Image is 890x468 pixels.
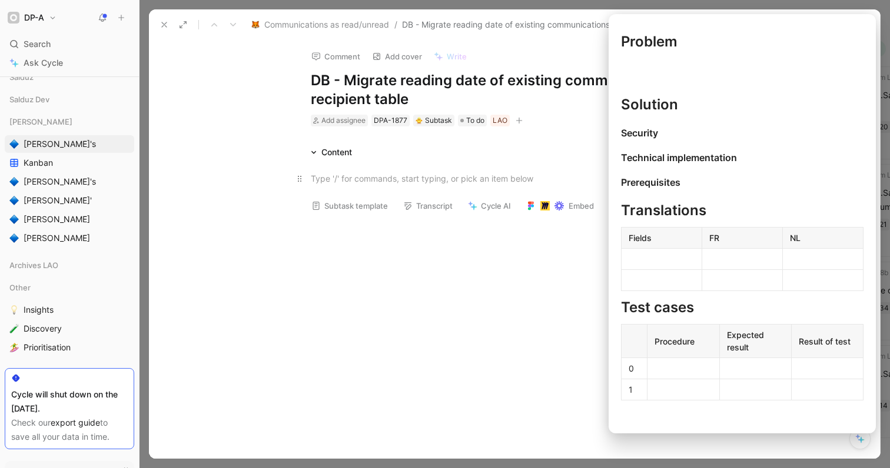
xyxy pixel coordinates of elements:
[7,137,21,151] button: 🔷
[5,135,134,153] a: 🔷[PERSON_NAME]'s
[9,116,72,128] span: [PERSON_NAME]
[24,342,71,353] span: Prioritisation
[251,21,260,29] img: 🦊
[458,115,487,126] div: To do
[5,339,134,356] a: 🏄‍♀️Prioritisation
[5,301,134,319] a: 💡Insights
[306,145,357,159] div: Content
[7,193,21,208] button: 🔷
[394,18,397,32] span: /
[7,340,21,355] button: 🏄‍♀️
[9,324,19,333] img: 🧪
[311,71,718,109] h1: DB - Migrate reading date of existing communications to recipient table
[5,9,59,26] button: DP-ADP-A
[621,146,864,169] h3: Technical implementation
[9,139,19,149] img: 🔷
[24,304,54,316] span: Insights
[9,215,19,224] img: 🔷
[5,256,134,278] div: Archives LAO
[5,54,134,72] a: Ask Cycle
[398,198,458,214] button: Transcript
[9,233,19,243] img: 🔷
[624,382,645,397] p: 1
[7,231,21,245] button: 🔷
[463,198,516,214] button: Cycle AI
[650,333,716,349] p: Procedure
[9,343,19,352] img: 🏄‍♀️
[9,93,49,105] span: Salduz Dev
[5,91,134,112] div: Salduz Dev
[24,56,63,70] span: Ask Cycle
[306,198,393,214] button: Subtask template
[416,115,452,126] div: Subtask
[8,12,19,24] img: DP-A
[413,115,454,126] div: 🐥Subtask
[5,154,134,172] a: Kanban
[5,279,134,296] div: Other
[5,113,134,247] div: [PERSON_NAME]🔷[PERSON_NAME]'sKanban🔷[PERSON_NAME]'s🔷[PERSON_NAME]'🔷[PERSON_NAME]🔷[PERSON_NAME]
[374,115,407,126] div: DPA-1877
[5,35,134,53] div: Search
[9,259,58,271] span: Archives LAO
[5,320,134,337] a: 🧪Discovery
[5,173,134,190] a: 🔷[PERSON_NAME]'s
[705,230,780,246] p: FR
[5,279,134,356] div: Other💡Insights🧪Discovery🏄‍♀️Prioritisation
[493,115,507,126] div: LAO
[264,18,389,32] span: Communications as read/unread
[24,12,44,23] h1: DP-A
[785,230,861,246] p: NL
[9,71,34,83] span: Salduz
[51,417,100,427] a: export guide
[624,230,699,246] p: Fields
[7,175,21,189] button: 🔷
[9,177,19,186] img: 🔷
[24,138,96,150] span: [PERSON_NAME]'s
[5,113,134,131] div: [PERSON_NAME]
[9,282,31,293] span: Other
[7,212,21,226] button: 🔷
[7,303,21,317] button: 💡
[24,323,62,335] span: Discovery
[521,198,599,214] button: Embed
[621,79,864,120] h1: Solution
[24,232,90,244] span: [PERSON_NAME]
[24,176,96,188] span: [PERSON_NAME]'s
[621,26,864,57] h1: Problem
[24,213,90,225] span: [PERSON_NAME]
[621,195,864,226] h1: Translations
[24,157,53,169] span: Kanban
[466,115,484,126] span: To do
[5,91,134,108] div: Salduz Dev
[5,68,134,89] div: Salduz
[321,116,366,125] span: Add assignee
[624,360,645,376] p: 0
[447,51,467,62] span: Write
[24,195,92,206] span: [PERSON_NAME]'
[5,210,134,228] a: 🔷[PERSON_NAME]
[794,333,861,349] p: Result of test
[621,121,864,145] h3: Security
[248,18,392,32] button: 🦊Communications as read/unread
[367,48,427,65] button: Add cover
[9,305,19,315] img: 💡
[429,48,472,65] button: Write
[402,18,678,32] span: DB - Migrate reading date of existing communications to recipient table
[621,171,864,194] h3: Prerequisites
[5,256,134,274] div: Archives LAO
[11,387,128,416] div: Cycle will shut down on the [DATE].
[5,192,134,209] a: 🔷[PERSON_NAME]'
[321,145,352,159] div: Content
[5,229,134,247] a: 🔷[PERSON_NAME]
[416,117,423,124] img: 🐥
[9,196,19,205] img: 🔷
[7,322,21,336] button: 🧪
[24,37,51,51] span: Search
[11,416,128,444] div: Check our to save all your data in time.
[5,68,134,86] div: Salduz
[722,327,789,355] p: Expected result
[306,48,366,65] button: Comment
[621,292,864,323] h1: Test cases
